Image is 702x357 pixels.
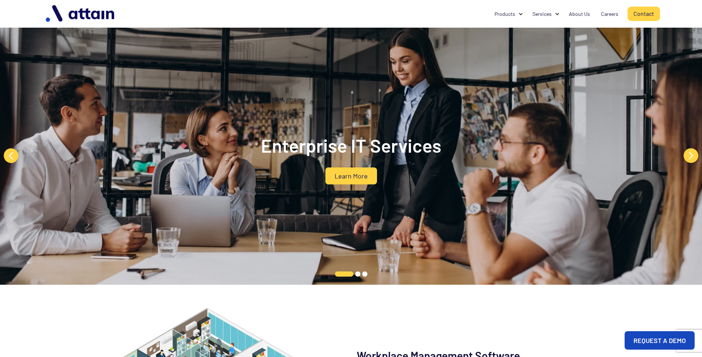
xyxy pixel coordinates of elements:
[569,10,590,18] div: About Us
[325,167,377,184] a: Learn More
[563,7,596,21] a: About Us
[204,134,499,156] h2: Enterprise IT Services
[489,7,527,21] div: Products
[532,10,552,18] div: Services
[596,7,624,21] a: Careers
[527,7,563,21] div: Services
[42,2,119,25] img: logo
[335,271,353,277] button: 1 of 3
[355,271,360,277] button: 2 of 3
[628,7,660,21] a: Contact
[495,10,515,18] div: Products
[4,148,18,163] button: Previous
[684,148,698,163] button: Next
[625,331,695,350] a: REQUEST A DEMO
[362,271,367,277] button: 3 of 3
[601,10,618,18] div: Careers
